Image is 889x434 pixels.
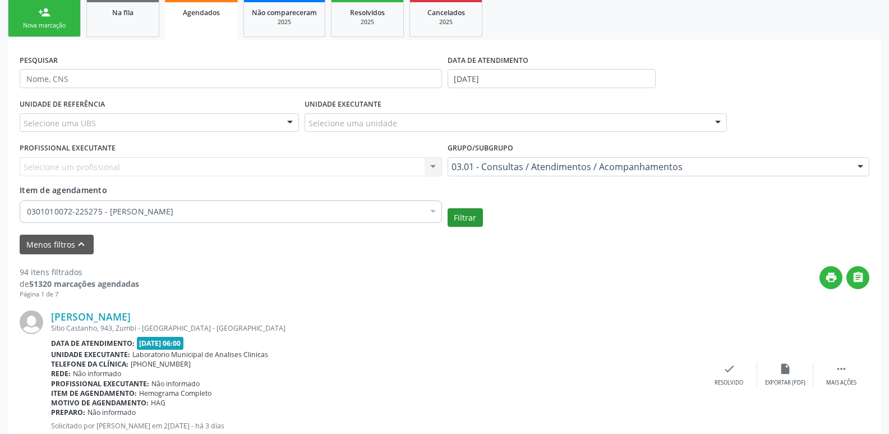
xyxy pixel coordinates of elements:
div: Nova marcação [16,21,72,30]
span: Não compareceram [252,8,317,17]
input: Selecione um intervalo [448,69,656,88]
button: Filtrar [448,208,483,227]
span: Cancelados [427,8,465,17]
i:  [852,271,864,284]
span: Item de agendamento [20,185,107,195]
b: Motivo de agendamento: [51,398,149,408]
b: Unidade executante: [51,350,130,359]
div: de [20,278,139,290]
span: [DATE] 06:00 [137,337,184,350]
span: [PHONE_NUMBER] [131,359,191,369]
span: Não informado [151,379,200,389]
b: Data de atendimento: [51,339,135,348]
div: Mais ações [826,379,856,387]
div: person_add [38,6,50,19]
span: HAG [151,398,165,408]
span: Selecione uma UBS [24,117,96,129]
button:  [846,266,869,289]
a: [PERSON_NAME] [51,310,131,323]
i: insert_drive_file [779,363,791,375]
label: UNIDADE DE REFERÊNCIA [20,96,105,113]
b: Profissional executante: [51,379,149,389]
button: Menos filtroskeyboard_arrow_up [20,235,94,254]
span: Resolvidos [350,8,385,17]
i: check [723,363,735,375]
i: keyboard_arrow_up [75,238,87,250]
img: img [20,310,43,334]
div: 2025 [339,18,395,26]
span: Não informado [73,369,121,378]
div: Resolvido [715,379,743,387]
label: PESQUISAR [20,52,58,69]
div: Sitio Castanho, 943, Zumbi - [GEOGRAPHIC_DATA] - [GEOGRAPHIC_DATA] [51,323,701,333]
p: Solicitado por [PERSON_NAME] em 2[DATE] - há 3 dias [51,421,701,431]
span: Hemograma Completo [139,389,211,398]
div: 2025 [418,18,474,26]
i:  [835,363,847,375]
input: Nome, CNS [20,69,442,88]
span: Não informado [87,408,136,417]
b: Item de agendamento: [51,389,137,398]
span: 0301010072-225275 - [PERSON_NAME] [27,206,423,217]
span: Na fila [112,8,133,17]
div: Exportar (PDF) [765,379,805,387]
label: Grupo/Subgrupo [448,140,513,157]
span: Selecione uma unidade [308,117,397,129]
b: Telefone da clínica: [51,359,128,369]
span: Agendados [183,8,220,17]
div: Página 1 de 7 [20,290,139,299]
b: Preparo: [51,408,85,417]
label: DATA DE ATENDIMENTO [448,52,528,69]
label: UNIDADE EXECUTANTE [305,96,381,113]
div: 94 itens filtrados [20,266,139,278]
span: 03.01 - Consultas / Atendimentos / Acompanhamentos [452,161,847,172]
span: Laboratorio Municipal de Analises Clinicas [132,350,268,359]
div: 2025 [252,18,317,26]
strong: 51320 marcações agendadas [29,278,139,289]
button: print [819,266,842,289]
b: Rede: [51,369,71,378]
label: PROFISSIONAL EXECUTANTE [20,140,116,157]
i: print [825,271,837,284]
